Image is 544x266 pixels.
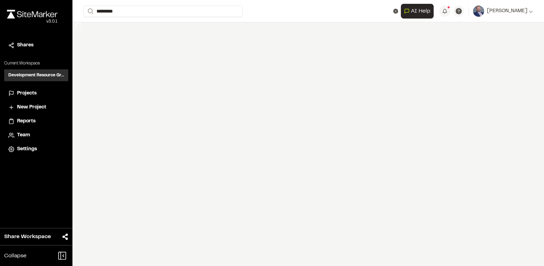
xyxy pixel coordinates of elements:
a: Projects [8,90,64,97]
a: New Project [8,104,64,111]
span: Shares [17,41,33,49]
a: Team [8,131,64,139]
div: Open AI Assistant [401,4,436,18]
span: AI Help [411,7,430,15]
a: Shares [8,41,64,49]
span: Reports [17,117,36,125]
img: User [473,6,484,17]
button: [PERSON_NAME] [473,6,533,17]
span: Share Workspace [4,233,51,241]
p: Current Workspace [4,60,68,67]
div: Oh geez...please don't... [7,18,57,25]
span: [PERSON_NAME] [487,7,527,15]
a: Reports [8,117,64,125]
span: Projects [17,90,37,97]
button: Search [84,6,96,17]
h3: Development Resource Group [8,72,64,78]
button: Open AI Assistant [401,4,434,18]
button: Clear text [393,9,398,14]
img: rebrand.png [7,10,57,18]
span: Settings [17,145,37,153]
a: Settings [8,145,64,153]
span: Team [17,131,30,139]
span: Collapse [4,252,26,260]
span: New Project [17,104,46,111]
